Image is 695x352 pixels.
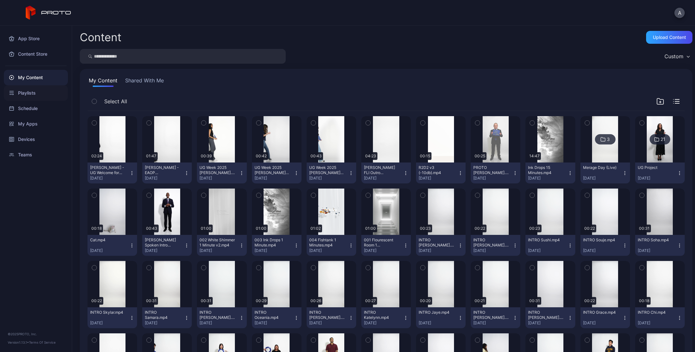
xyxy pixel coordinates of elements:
[416,162,466,183] button: R2D2 v3 (-10db).mp4[DATE]
[104,97,127,105] span: Select All
[583,248,622,253] div: [DATE]
[528,248,567,253] div: [DATE]
[142,235,192,256] button: [PERSON_NAME] Spoken Intro 29.97.mp4[DATE]
[145,320,184,326] div: [DATE]
[90,237,125,243] div: Cat.mp4
[638,165,673,170] div: UG Project
[4,31,68,46] a: App Store
[4,147,68,162] div: Teams
[252,235,301,256] button: 003 Ink Drops 1 Minute.mp4[DATE]
[419,320,458,326] div: [DATE]
[364,237,399,248] div: 001 Flourescent Room 1 Minute.mp4
[638,176,677,181] div: [DATE]
[419,248,458,253] div: [DATE]
[583,310,618,315] div: INTRO Grace.mp4
[309,237,345,248] div: 004 Fishtank 1 Minutes.mp4
[364,165,399,175] div: Dean Williamson FLI Outro Proto.mp4
[199,165,235,175] div: UG Week 2025 Ujwala Sreeram.mp4
[525,235,575,256] button: INTRO Sushi.mp4[DATE]
[4,101,68,116] div: Schedule
[88,162,137,183] button: [PERSON_NAME] - UG Welcome for 2025 Event.mp4[DATE]
[473,248,513,253] div: [DATE]
[124,77,165,87] button: Shared With Me
[583,237,618,243] div: INTRO Souje.mp4
[8,340,29,344] span: Version 1.13.1 •
[4,132,68,147] a: Devices
[307,162,356,183] button: UG Week 2025 [PERSON_NAME] [PERSON_NAME] Le.mp4[DATE]
[364,248,403,253] div: [DATE]
[583,165,618,170] div: Merage Day (Live)
[525,162,575,183] button: Ink Drops 15 Minutes.mp4[DATE]
[90,165,125,175] div: Ian Williamson - UG Welcome for 2025 Event.mp4
[145,310,180,320] div: INTRO Samara.mp4
[580,307,630,328] button: INTRO Grace.mp4[DATE]
[580,235,630,256] button: INTRO Souje.mp4[DATE]
[471,162,520,183] button: PROTO [PERSON_NAME].mp4[DATE]
[664,53,683,60] div: Custom
[252,307,301,328] button: INTRO Oceania.mp4[DATE]
[583,320,622,326] div: [DATE]
[528,176,567,181] div: [DATE]
[635,162,685,183] button: UG Project[DATE]
[255,176,294,181] div: [DATE]
[361,162,411,183] button: [PERSON_NAME] FLI Outro Proto.mp4[DATE]
[309,248,348,253] div: [DATE]
[638,237,673,243] div: INTRO Soha.mp4
[646,31,692,44] button: Upload Content
[528,165,563,175] div: Ink Drops 15 Minutes.mp4
[471,307,520,328] button: INTRO [PERSON_NAME].mp4[DATE]
[528,320,567,326] div: [DATE]
[364,310,399,320] div: INTRO Katelynn.mp4
[90,320,129,326] div: [DATE]
[473,176,513,181] div: [DATE]
[419,237,454,248] div: INTRO Zach.mp4
[255,248,294,253] div: [DATE]
[635,235,685,256] button: INTRO Soha.mp4[DATE]
[145,237,180,248] div: Dean Williamson Spoken Intro 29.97.mp4
[145,165,180,175] div: Ian Williamson - EAOP Welcome.mp4
[8,331,64,337] div: © 2025 PROTO, Inc.
[364,320,403,326] div: [DATE]
[4,70,68,85] div: My Content
[307,307,356,328] button: INTRO [PERSON_NAME].mp4[DATE]
[661,136,665,142] div: 21
[307,235,356,256] button: 004 Fishtank 1 Minutes.mp4[DATE]
[80,32,121,43] div: Content
[364,176,403,181] div: [DATE]
[580,162,630,183] button: Merage Day (Live)[DATE]
[197,235,246,256] button: 002 White Shimmer 1 Minute v2.mp4[DATE]
[252,162,301,183] button: UG Week 2025 [PERSON_NAME] [PERSON_NAME].mp4[DATE]
[309,165,345,175] div: UG Week 2025 Clara Huyen Xuan Quy Le.mp4
[142,162,192,183] button: [PERSON_NAME] - EAOP Welcome.mp4[DATE]
[419,310,454,315] div: INTRO Jaye.mp4
[4,85,68,101] a: Playlists
[4,46,68,62] a: Content Store
[90,310,125,315] div: INTRO Skylar.mp4
[145,176,184,181] div: [DATE]
[525,307,575,328] button: INTRO [PERSON_NAME].mp4[DATE]
[29,340,56,344] a: Terms Of Service
[419,165,454,175] div: R2D2 v3 (-10db).mp4
[661,49,692,64] button: Custom
[361,235,411,256] button: 001 Flourescent Room 1 Minute.mp4[DATE]
[88,307,137,328] button: INTRO Skylar.mp4[DATE]
[199,176,239,181] div: [DATE]
[416,307,466,328] button: INTRO Jaye.mp4[DATE]
[142,307,192,328] button: INTRO Samara.mp4[DATE]
[635,307,685,328] button: INTRO Chi.mp4[DATE]
[607,136,610,142] div: 3
[90,248,129,253] div: [DATE]
[4,116,68,132] a: My Apps
[473,320,513,326] div: [DATE]
[309,320,348,326] div: [DATE]
[197,307,246,328] button: INTRO [PERSON_NAME].mp4[DATE]
[255,310,290,320] div: INTRO Oceania.mp4
[419,176,458,181] div: [DATE]
[416,235,466,256] button: INTRO [PERSON_NAME].mp4[DATE]
[199,237,235,248] div: 002 White Shimmer 1 Minute v2.mp4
